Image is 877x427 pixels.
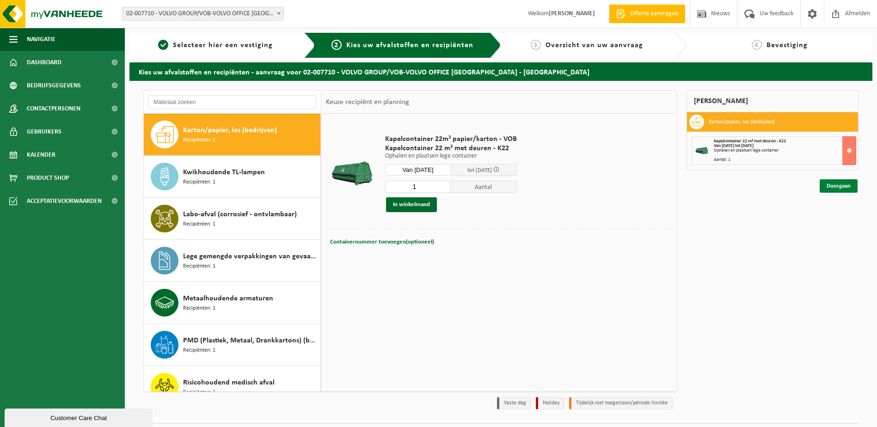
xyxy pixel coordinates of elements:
input: Selecteer datum [385,164,451,176]
span: Aantal [451,181,517,193]
a: Offerte aanvragen [609,5,685,23]
span: Recipiënten: 1 [183,136,215,145]
strong: [PERSON_NAME] [549,10,595,17]
input: Materiaal zoeken [148,95,316,109]
span: Acceptatievoorwaarden [27,189,102,213]
span: Kapelcontainer 22m³ papier/karton - VOB [385,134,517,144]
li: Vaste dag [497,397,531,409]
span: Product Shop [27,166,69,189]
span: Bedrijfsgegevens [27,74,81,97]
div: [PERSON_NAME] [687,90,859,112]
span: Recipiënten: 1 [183,388,215,397]
p: Ophalen en plaatsen lege container [385,153,517,159]
span: Metaalhoudende armaturen [183,293,273,304]
a: 1Selecteer hier een vestiging [134,40,297,51]
span: Overzicht van uw aanvraag [546,42,643,49]
span: 02-007710 - VOLVO GROUP/VOB-VOLVO OFFICE BRUSSELS - BERCHEM-SAINTE-AGATHE [122,7,284,21]
span: 3 [531,40,541,50]
button: In winkelmand [386,197,437,212]
span: Lege gemengde verpakkingen van gevaarlijke stoffen [183,251,318,262]
span: Recipiënten: 1 [183,262,215,271]
div: Keuze recipiënt en planning [321,91,414,114]
iframe: chat widget [5,407,154,427]
span: Recipiënten: 1 [183,220,215,229]
span: Contactpersonen [27,97,80,120]
span: Recipiënten: 1 [183,178,215,187]
span: 1 [158,40,168,50]
span: Kies uw afvalstoffen en recipiënten [346,42,473,49]
button: PMD (Plastiek, Metaal, Drankkartons) (bedrijven) Recipiënten: 1 [144,324,321,366]
span: PMD (Plastiek, Metaal, Drankkartons) (bedrijven) [183,335,318,346]
button: Lege gemengde verpakkingen van gevaarlijke stoffen Recipiënten: 1 [144,240,321,282]
span: Dashboard [27,51,61,74]
div: Ophalen en plaatsen lege container [714,148,856,153]
div: Aantal: 1 [714,158,856,162]
span: Gebruikers [27,120,61,143]
h3: Karton/papier, los (bedrijven) [709,115,775,129]
span: Kapelcontainer 22 m³ met deuren - K22 [714,139,786,144]
span: Karton/papier, los (bedrijven) [183,125,277,136]
button: Labo-afval (corrosief - ontvlambaar) Recipiënten: 1 [144,198,321,240]
button: Kwikhoudende TL-lampen Recipiënten: 1 [144,156,321,198]
span: Bevestiging [767,42,808,49]
li: Tijdelijk niet toegestaan/période limitée [569,397,673,409]
span: Selecteer hier een vestiging [173,42,273,49]
span: Containernummer toevoegen(optioneel) [330,239,434,245]
span: Kwikhoudende TL-lampen [183,167,265,178]
li: Holiday [536,397,564,409]
a: Doorgaan [820,179,858,193]
h2: Kies uw afvalstoffen en recipiënten - aanvraag voor 02-007710 - VOLVO GROUP/VOB-VOLVO OFFICE [GEO... [129,62,872,80]
span: Labo-afval (corrosief - ontvlambaar) [183,209,297,220]
span: Recipiënten: 1 [183,304,215,313]
button: Risicohoudend medisch afval Recipiënten: 1 [144,366,321,408]
span: Offerte aanvragen [628,9,681,18]
span: Risicohoudend medisch afval [183,377,275,388]
span: 02-007710 - VOLVO GROUP/VOB-VOLVO OFFICE BRUSSELS - BERCHEM-SAINTE-AGATHE [123,7,283,20]
span: 4 [752,40,762,50]
button: Karton/papier, los (bedrijven) Recipiënten: 1 [144,114,321,156]
button: Metaalhoudende armaturen Recipiënten: 1 [144,282,321,324]
span: Kalender [27,143,55,166]
span: Navigatie [27,28,55,51]
span: 2 [331,40,342,50]
strong: Van [DATE] tot [DATE] [714,143,754,148]
span: Recipiënten: 1 [183,346,215,355]
span: tot [DATE] [467,167,492,173]
button: Containernummer toevoegen(optioneel) [329,236,435,249]
span: Kapelcontainer 22 m³ met deuren - K22 [385,144,517,153]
